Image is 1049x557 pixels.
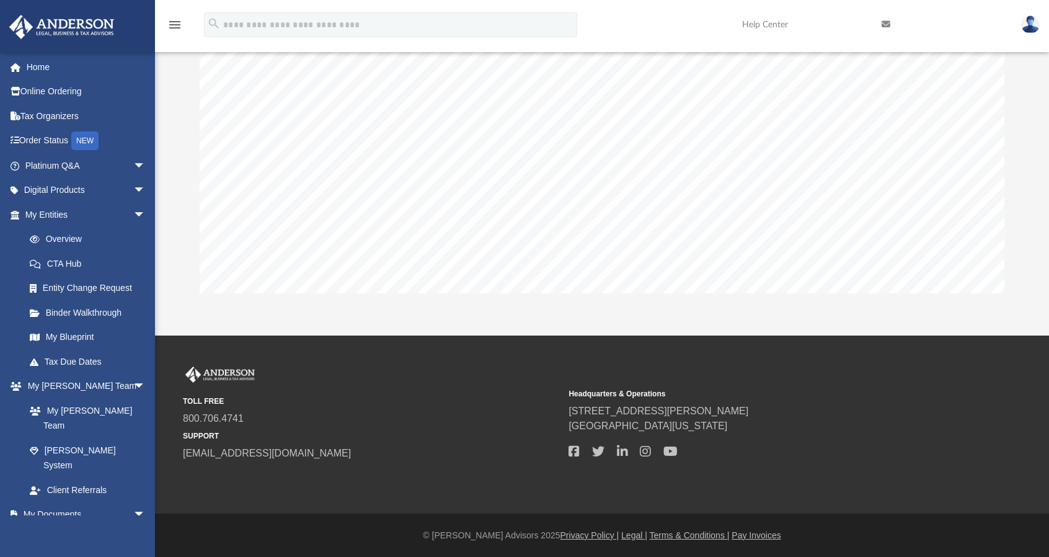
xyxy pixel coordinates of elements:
[155,529,1049,542] div: © [PERSON_NAME] Advisors 2025
[17,325,158,350] a: My Blueprint
[17,398,152,438] a: My [PERSON_NAME] Team
[133,153,158,179] span: arrow_drop_down
[133,178,158,203] span: arrow_drop_down
[560,530,619,540] a: Privacy Policy |
[133,374,158,399] span: arrow_drop_down
[6,15,118,39] img: Anderson Advisors Platinum Portal
[183,430,560,442] small: SUPPORT
[9,153,164,178] a: Platinum Q&Aarrow_drop_down
[17,478,158,502] a: Client Referrals
[678,251,705,278] button: Enter fullscreen
[607,251,627,278] button: Zoom out
[167,24,182,32] a: menu
[71,131,99,150] div: NEW
[167,17,182,32] i: menu
[569,406,748,416] a: [STREET_ADDRESS][PERSON_NAME]
[732,530,781,540] a: Pay Invoices
[1021,16,1040,33] img: User Pic
[9,79,164,104] a: Online Ordering
[133,502,158,528] span: arrow_drop_down
[9,178,164,203] a: Digital Productsarrow_drop_down
[183,367,257,383] img: Anderson Advisors Platinum Portal
[17,276,164,301] a: Entity Change Request
[9,374,158,399] a: My [PERSON_NAME] Teamarrow_drop_down
[569,388,945,399] small: Headquarters & Operations
[9,202,164,227] a: My Entitiesarrow_drop_down
[627,261,654,269] div: Current zoom level
[17,251,164,276] a: CTA Hub
[17,349,164,374] a: Tax Due Dates
[424,153,433,169] span: 1
[9,104,164,128] a: Tax Organizers
[621,530,647,540] a: Legal |
[183,396,560,407] small: TOLL FREE
[530,251,550,278] button: Previous page
[17,438,158,478] a: [PERSON_NAME] System
[550,251,584,278] button: 77 / 86
[133,202,158,228] span: arrow_drop_down
[183,413,244,424] a: 800.706.4741
[436,221,780,246] span: Not Enough Time Holding, LLC
[9,55,164,79] a: Home
[9,128,164,154] a: Order StatusNEW
[17,300,164,325] a: Binder Walkthrough
[9,502,158,527] a: My Documentsarrow_drop_down
[499,251,526,278] button: Toggle findbar
[650,530,730,540] a: Terms & Conditions |
[550,261,584,269] span: 77 / 86
[207,17,221,30] i: search
[569,421,727,431] a: [GEOGRAPHIC_DATA][US_STATE]
[795,153,812,169] span: 50
[654,251,674,278] button: Zoom in
[583,251,603,278] button: Next page
[17,227,164,252] a: Overview
[183,448,351,458] a: [EMAIL_ADDRESS][DOMAIN_NAME]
